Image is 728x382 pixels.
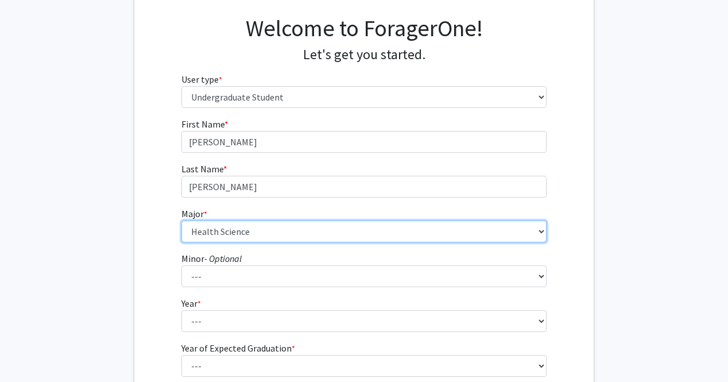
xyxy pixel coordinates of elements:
[9,330,49,373] iframe: Chat
[181,296,201,310] label: Year
[181,252,242,265] label: Minor
[181,14,547,42] h1: Welcome to ForagerOne!
[181,118,224,130] span: First Name
[181,207,207,221] label: Major
[181,341,295,355] label: Year of Expected Graduation
[181,72,222,86] label: User type
[181,163,223,175] span: Last Name
[181,47,547,63] h4: Let's get you started.
[204,253,242,264] i: - Optional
